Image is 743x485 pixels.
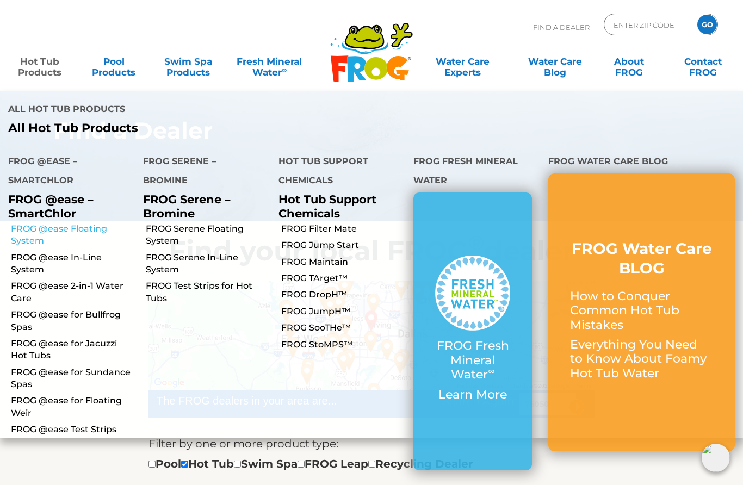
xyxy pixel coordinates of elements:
[8,152,127,192] h4: FROG @ease – SmartChlor
[146,223,270,247] a: FROG Serene Floating System
[697,15,717,34] input: GO
[702,444,730,472] img: openIcon
[11,280,135,304] a: FROG @ease 2-in-1 Water Care
[612,17,686,33] input: Zip Code Form
[281,339,405,351] a: FROG StoMPS™
[435,256,510,407] a: FROG Fresh Mineral Water∞ Learn More
[281,322,405,334] a: FROG SooTHe™
[488,365,494,376] sup: ∞
[11,395,135,419] a: FROG @ease for Floating Weir
[548,152,735,173] h4: FROG Water Care Blog
[146,252,270,276] a: FROG Serene In-Line System
[143,192,262,220] p: FROG Serene – Bromine
[11,424,135,436] a: FROG @ease Test Strips
[11,338,135,362] a: FROG @ease for Jacuzzi Hot Tubs
[281,239,405,251] a: FROG Jump Start
[159,51,217,72] a: Swim SpaProducts
[148,455,473,472] div: Pool Hot Tub Swim Spa FROG Leap Recycling Dealer
[281,289,405,301] a: FROG DropH™
[674,51,732,72] a: ContactFROG
[11,309,135,333] a: FROG @ease for Bullfrog Spas
[11,223,135,247] a: FROG @ease Floating System
[435,388,510,402] p: Learn More
[413,152,532,192] h4: FROG Fresh Mineral Water
[570,239,713,386] a: FROG Water Care BLOG How to Conquer Common Hot Tub Mistakes Everything You Need to Know About Foa...
[570,239,713,278] h3: FROG Water Care BLOG
[281,306,405,318] a: FROG JumpH™
[570,338,713,381] p: Everything You Need to Know About Foamy Hot Tub Water
[233,51,306,72] a: Fresh MineralWater∞
[8,121,363,135] a: All Hot Tub Products
[281,256,405,268] a: FROG Maintain
[8,192,127,220] p: FROG @ease – SmartChlor
[148,435,338,452] label: Filter by one or more product type:
[282,66,287,74] sup: ∞
[11,51,69,72] a: Hot TubProducts
[281,272,405,284] a: FROG TArget™
[143,152,262,192] h4: FROG Serene – Bromine
[278,192,376,220] a: Hot Tub Support Chemicals
[281,223,405,235] a: FROG Filter Mate
[146,280,270,304] a: FROG Test Strips for Hot Tubs
[278,152,397,192] h4: Hot Tub Support Chemicals
[85,51,143,72] a: PoolProducts
[11,252,135,276] a: FROG @ease In-Line System
[435,339,510,382] p: FROG Fresh Mineral Water
[570,289,713,332] p: How to Conquer Common Hot Tub Mistakes
[526,51,584,72] a: Water CareBlog
[8,100,363,121] h4: All Hot Tub Products
[533,14,590,41] p: Find A Dealer
[11,366,135,391] a: FROG @ease for Sundance Spas
[416,51,509,72] a: Water CareExperts
[600,51,658,72] a: AboutFROG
